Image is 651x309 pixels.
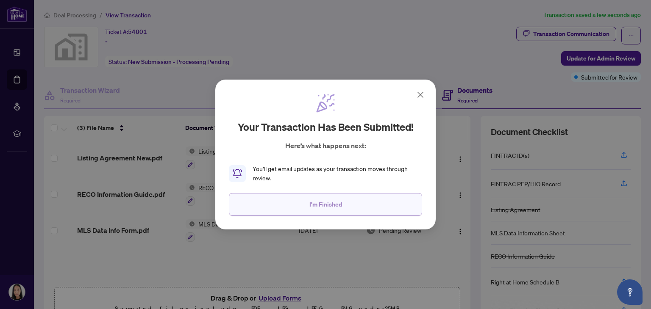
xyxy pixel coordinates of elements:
button: I'm Finished [229,193,422,216]
span: I'm Finished [309,198,342,211]
button: Open asap [617,279,643,305]
h2: Your transaction has been submitted! [238,120,414,134]
p: Here’s what happens next: [285,141,366,151]
div: You’ll get email updates as your transaction moves through review. [253,164,422,183]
